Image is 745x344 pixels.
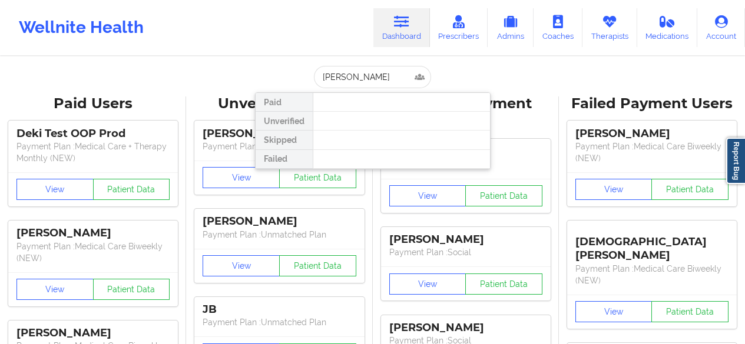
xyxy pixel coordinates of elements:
a: Prescribers [430,8,488,47]
div: [PERSON_NAME] [16,226,170,240]
p: Payment Plan : Medical Care Biweekly (NEW) [575,141,729,164]
a: Coaches [534,8,582,47]
div: [PERSON_NAME] [203,127,356,141]
a: Report Bug [726,138,745,184]
p: Payment Plan : Medical Care Biweekly (NEW) [16,241,170,264]
p: Payment Plan : Unmatched Plan [203,316,356,328]
button: Patient Data [651,179,729,200]
div: Unverified [256,112,313,131]
button: Patient Data [93,279,170,300]
button: Patient Data [651,301,729,322]
p: Payment Plan : Medical Care Biweekly (NEW) [575,263,729,286]
div: [PERSON_NAME] [16,326,170,340]
div: Deki Test OOP Prod [16,127,170,141]
button: View [575,179,653,200]
p: Payment Plan : Medical Care + Therapy Monthly (NEW) [16,141,170,164]
button: View [203,167,280,188]
a: Account [697,8,745,47]
div: Paid [256,93,313,112]
div: Unverified Users [194,95,364,113]
div: [DEMOGRAPHIC_DATA][PERSON_NAME] [575,226,729,262]
div: JB [203,303,356,316]
div: Paid Users [8,95,178,113]
button: View [389,185,466,206]
button: Patient Data [93,179,170,200]
a: Dashboard [373,8,430,47]
a: Therapists [582,8,637,47]
div: [PERSON_NAME] [575,127,729,141]
div: [PERSON_NAME] [389,321,542,335]
p: Payment Plan : Unmatched Plan [203,229,356,241]
button: Patient Data [465,185,542,206]
button: View [203,255,280,276]
div: Failed Payment Users [567,95,737,113]
button: View [16,179,94,200]
div: Failed [256,150,313,169]
a: Medications [637,8,698,47]
button: Patient Data [279,167,356,188]
p: Payment Plan : Unmatched Plan [203,141,356,152]
button: Patient Data [465,273,542,295]
button: View [16,279,94,300]
button: Patient Data [279,255,356,276]
a: Admins [488,8,534,47]
div: [PERSON_NAME] [203,215,356,228]
div: Skipped [256,131,313,149]
button: View [389,273,466,295]
p: Payment Plan : Social [389,246,542,258]
button: View [575,301,653,322]
div: [PERSON_NAME] [389,233,542,246]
